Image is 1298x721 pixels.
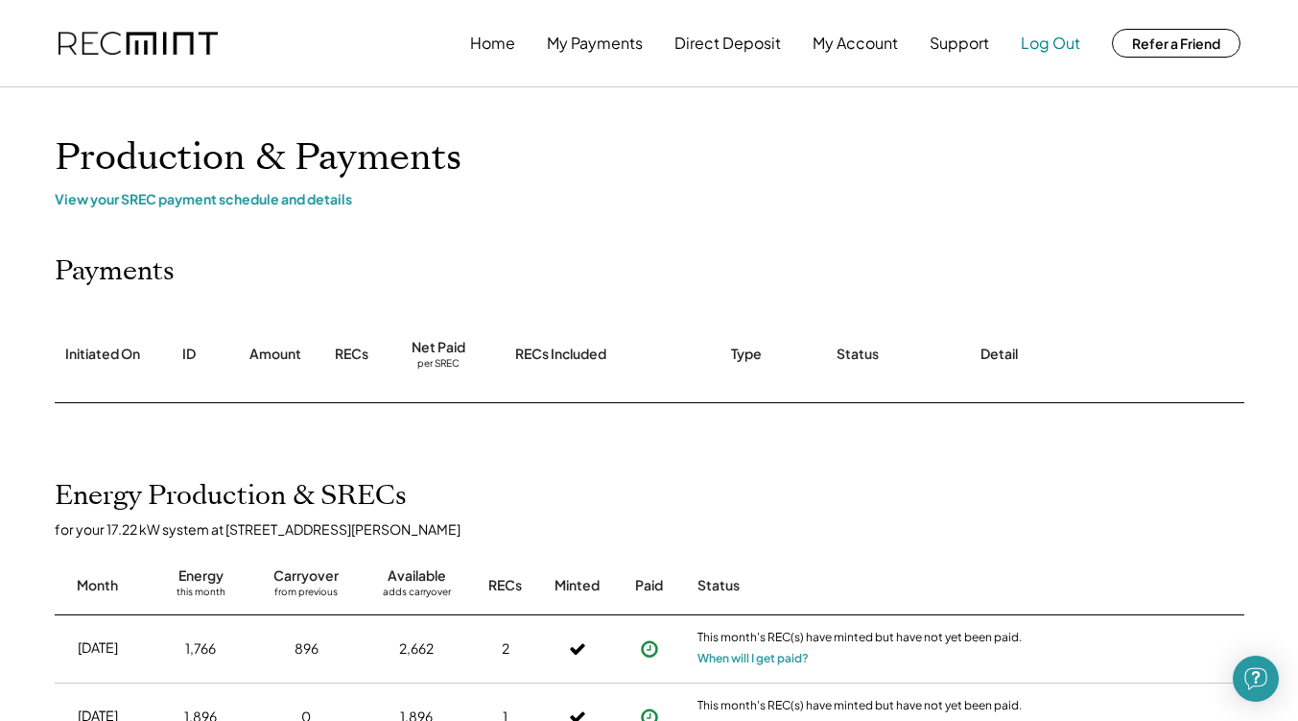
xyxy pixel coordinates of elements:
[697,649,809,668] button: When will I get paid?
[77,576,118,595] div: Month
[178,566,224,586] div: Energy
[59,32,218,56] img: recmint-logotype%403x.png
[470,24,515,62] button: Home
[274,586,338,605] div: from previous
[55,135,1244,180] h1: Production & Payments
[980,345,1018,364] div: Detail
[1233,656,1279,702] div: Open Intercom Messenger
[635,576,663,595] div: Paid
[930,24,989,62] button: Support
[555,576,600,595] div: Minted
[502,639,509,659] div: 2
[488,576,522,595] div: RECs
[697,576,1024,595] div: Status
[182,345,196,364] div: ID
[697,630,1024,649] div: This month's REC(s) have minted but have not yet been paid.
[417,357,460,372] div: per SREC
[55,520,1263,538] div: for your 17.22 kW system at [STREET_ADDRESS][PERSON_NAME]
[177,586,225,605] div: this month
[55,480,407,513] h2: Energy Production & SRECs
[635,635,664,663] button: Payment approved, but not yet initiated.
[731,345,762,364] div: Type
[383,586,451,605] div: adds carryover
[55,255,175,288] h2: Payments
[837,345,879,364] div: Status
[515,345,606,364] div: RECs Included
[1112,29,1240,58] button: Refer a Friend
[55,190,1244,207] div: View your SREC payment schedule and details
[399,639,434,659] div: 2,662
[547,24,643,62] button: My Payments
[697,698,1024,717] div: This month's REC(s) have minted but have not yet been paid.
[273,566,339,586] div: Carryover
[78,638,118,658] div: [DATE]
[295,639,319,659] div: 896
[412,338,465,357] div: Net Paid
[249,345,301,364] div: Amount
[185,639,216,659] div: 1,766
[65,345,140,364] div: Initiated On
[1021,24,1080,62] button: Log Out
[335,345,368,364] div: RECs
[388,566,446,586] div: Available
[813,24,898,62] button: My Account
[674,24,781,62] button: Direct Deposit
